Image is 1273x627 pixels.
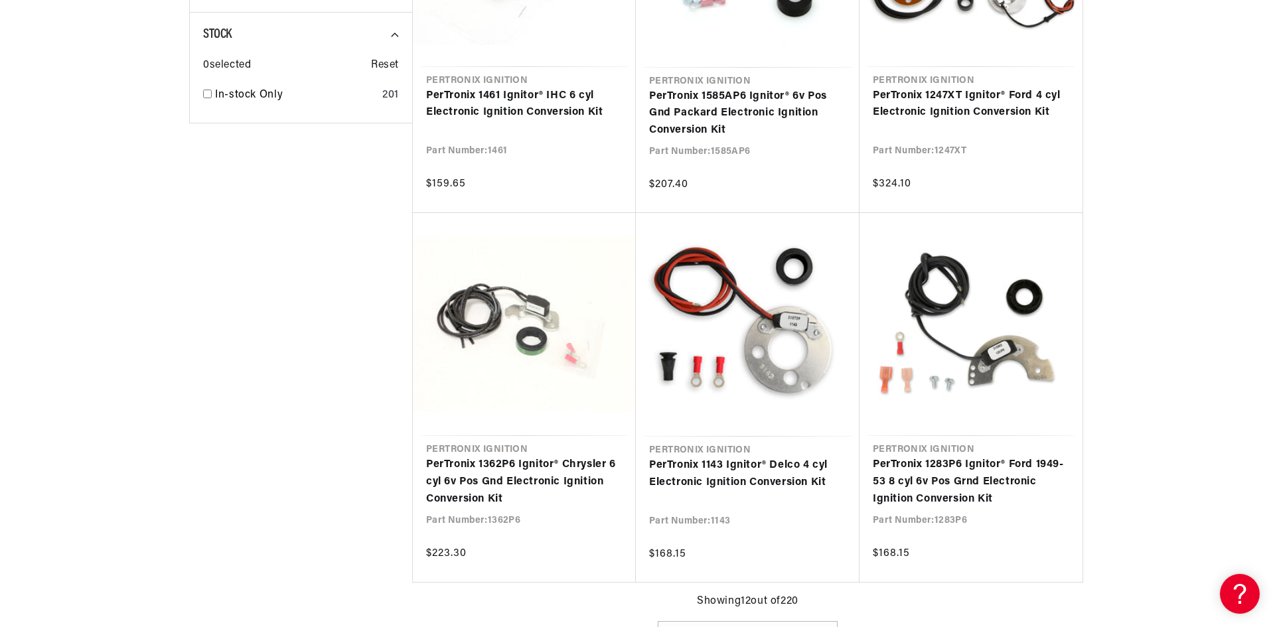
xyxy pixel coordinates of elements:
[203,28,232,41] span: Stock
[426,456,623,508] a: PerTronix 1362P6 Ignitor® Chrysler 6 cyl 6v Pos Gnd Electronic Ignition Conversion Kit
[649,88,846,139] a: PerTronix 1585AP6 Ignitor® 6v Pos Gnd Packard Electronic Ignition Conversion Kit
[382,87,399,104] div: 201
[873,456,1069,508] a: PerTronix 1283P6 Ignitor® Ford 1949-53 8 cyl 6v Pos Grnd Electronic Ignition Conversion Kit
[649,457,846,491] a: PerTronix 1143 Ignitor® Delco 4 cyl Electronic Ignition Conversion Kit
[697,593,798,610] span: Showing 12 out of 220
[426,88,623,121] a: PerTronix 1461 Ignitor® IHC 6 cyl Electronic Ignition Conversion Kit
[215,87,377,104] a: In-stock Only
[371,57,399,74] span: Reset
[873,88,1069,121] a: PerTronix 1247XT Ignitor® Ford 4 cyl Electronic Ignition Conversion Kit
[203,57,251,74] span: 0 selected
